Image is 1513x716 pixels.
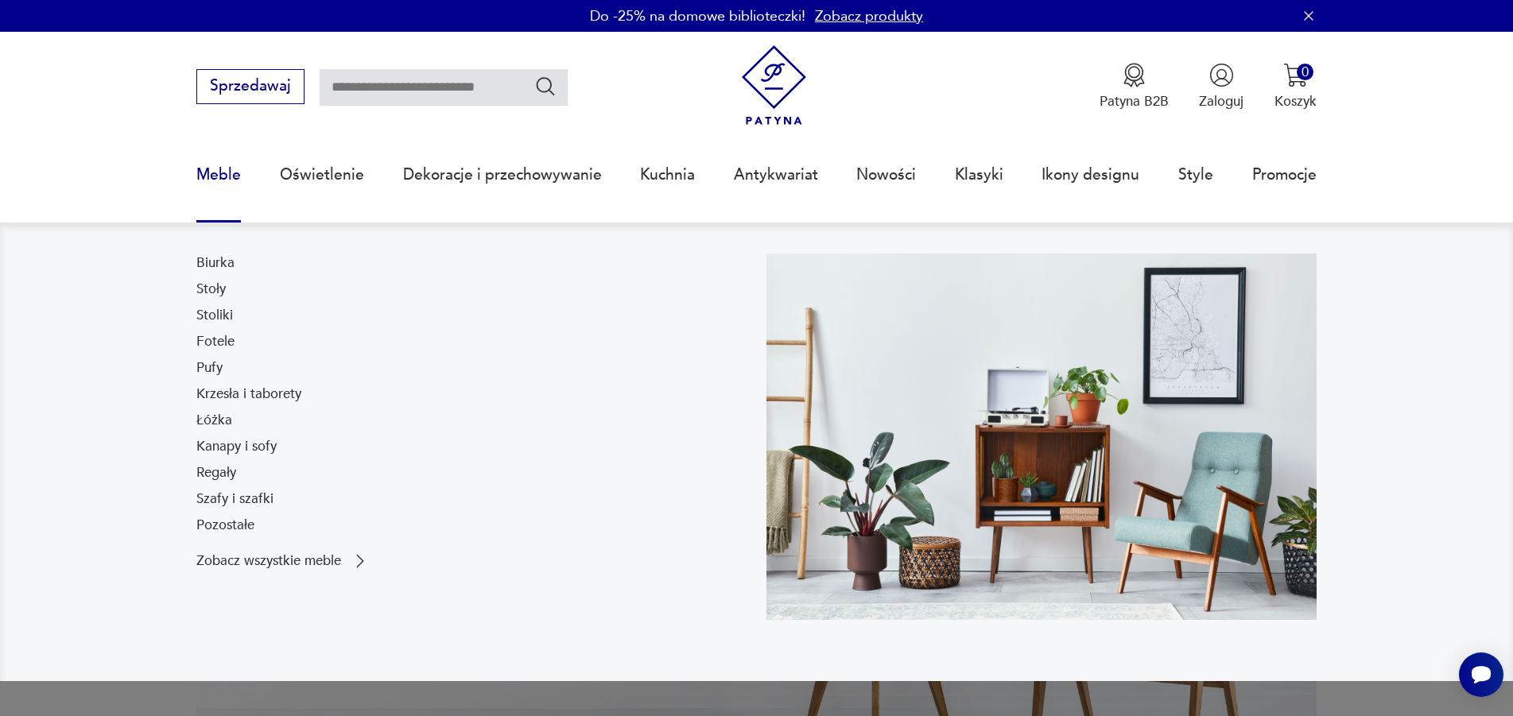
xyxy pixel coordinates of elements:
[955,138,1003,211] a: Klasyki
[196,385,301,404] a: Krzesła i taborety
[1252,138,1317,211] a: Promocje
[1199,92,1243,110] p: Zaloguj
[280,138,364,211] a: Oświetlenie
[403,138,602,211] a: Dekoracje i przechowywanie
[1297,64,1313,80] div: 0
[590,6,805,26] p: Do -25% na domowe biblioteczki!
[1283,63,1308,87] img: Ikona koszyka
[196,516,254,535] a: Pozostałe
[196,552,370,571] a: Zobacz wszystkie meble
[196,411,232,430] a: Łóżka
[734,45,814,126] img: Patyna - sklep z meblami i dekoracjami vintage
[196,358,223,377] a: Pufy
[1100,63,1169,110] button: Patyna B2B
[856,138,916,211] a: Nowości
[534,75,557,98] button: Szukaj
[1274,63,1317,110] button: 0Koszyk
[1209,63,1234,87] img: Ikonka użytkownika
[196,254,235,273] a: Biurka
[1178,138,1213,211] a: Style
[1199,63,1243,110] button: Zaloguj
[1459,652,1503,697] iframe: Smartsupp widget button
[734,138,818,211] a: Antykwariat
[766,254,1317,620] img: 969d9116629659dbb0bd4e745da535dc.jpg
[196,138,241,211] a: Meble
[196,490,274,509] a: Szafy i szafki
[196,463,236,482] a: Regały
[196,555,341,567] p: Zobacz wszystkie meble
[1122,63,1146,87] img: Ikona medalu
[1100,92,1169,110] p: Patyna B2B
[1274,92,1317,110] p: Koszyk
[196,81,304,94] a: Sprzedawaj
[196,332,235,351] a: Fotele
[196,280,226,299] a: Stoły
[1042,138,1139,211] a: Ikony designu
[196,306,233,325] a: Stoliki
[196,437,277,456] a: Kanapy i sofy
[196,69,304,104] button: Sprzedawaj
[815,6,923,26] a: Zobacz produkty
[1100,63,1169,110] a: Ikona medaluPatyna B2B
[640,138,695,211] a: Kuchnia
